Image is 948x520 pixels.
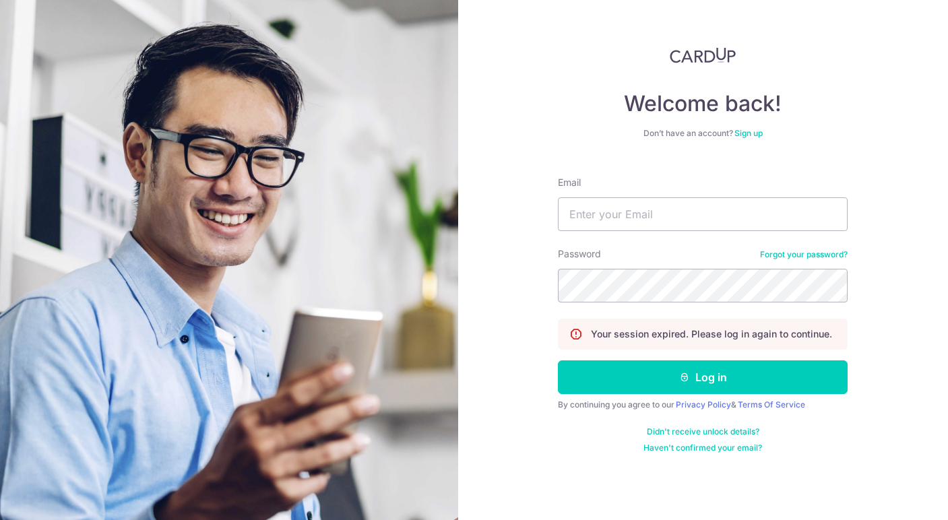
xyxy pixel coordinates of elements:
[558,90,848,117] h4: Welcome back!
[738,399,805,410] a: Terms Of Service
[734,128,763,138] a: Sign up
[558,360,848,394] button: Log in
[670,47,736,63] img: CardUp Logo
[558,128,848,139] div: Don’t have an account?
[591,327,832,341] p: Your session expired. Please log in again to continue.
[558,176,581,189] label: Email
[558,399,848,410] div: By continuing you agree to our &
[558,197,848,231] input: Enter your Email
[760,249,848,260] a: Forgot your password?
[676,399,731,410] a: Privacy Policy
[643,443,762,453] a: Haven't confirmed your email?
[647,426,759,437] a: Didn't receive unlock details?
[558,247,601,261] label: Password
